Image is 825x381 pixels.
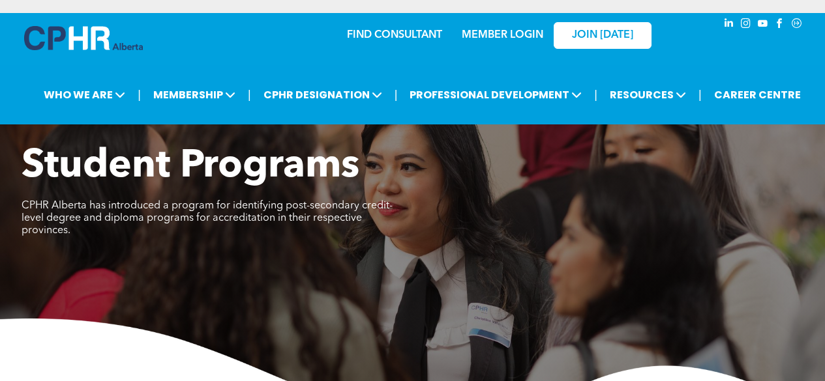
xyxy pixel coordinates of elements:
[722,16,736,34] a: linkedin
[24,26,143,50] img: A blue and white logo for cp alberta
[40,83,129,107] span: WHO WE ARE
[739,16,753,34] a: instagram
[395,81,398,108] li: |
[138,81,141,108] li: |
[572,29,633,42] span: JOIN [DATE]
[260,83,386,107] span: CPHR DESIGNATION
[462,30,543,40] a: MEMBER LOGIN
[710,83,805,107] a: CAREER CENTRE
[594,81,597,108] li: |
[698,81,702,108] li: |
[606,83,690,107] span: RESOURCES
[347,30,442,40] a: FIND CONSULTANT
[406,83,586,107] span: PROFESSIONAL DEVELOPMENT
[790,16,804,34] a: Social network
[22,201,393,236] span: CPHR Alberta has introduced a program for identifying post-secondary credit-level degree and dipl...
[149,83,239,107] span: MEMBERSHIP
[554,22,652,49] a: JOIN [DATE]
[773,16,787,34] a: facebook
[22,147,359,186] span: Student Programs
[756,16,770,34] a: youtube
[248,81,251,108] li: |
